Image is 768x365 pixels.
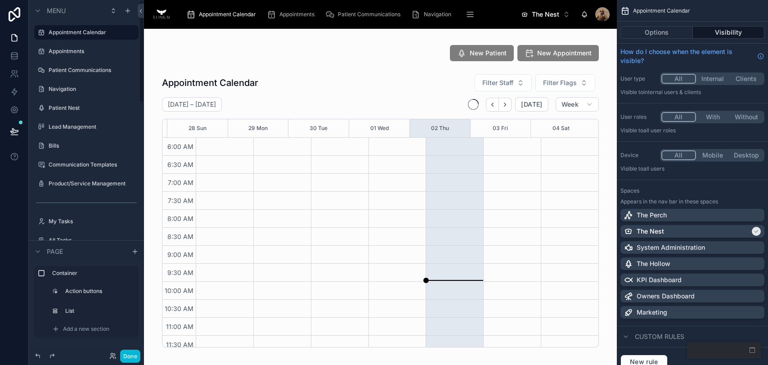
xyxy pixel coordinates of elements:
label: All Tasks [49,237,137,244]
span: Patient Communications [338,11,400,18]
a: How do I choose when the element is visible? [620,47,764,65]
span: Navigation [424,11,451,18]
label: Product/Service Management [49,180,137,187]
button: All [661,74,696,84]
label: Container [52,270,135,277]
p: Visible to [620,127,764,134]
a: Patient Communications [323,6,407,23]
label: Appointments [49,48,137,55]
span: Add a new section [63,325,109,333]
label: Patient Communications [49,67,137,74]
div: scrollable content [179,5,514,24]
button: Visibility [693,26,765,39]
label: Action buttons [65,288,133,295]
p: KPI Dashboard [637,275,682,284]
p: The Nest [637,227,664,236]
button: Desktop [729,150,763,160]
label: Patient Nest [49,104,137,112]
p: Owners Dashboard [637,292,695,301]
button: Clients [729,74,763,84]
label: My Tasks [49,218,137,225]
a: Appointments [264,6,321,23]
button: Without [729,112,763,122]
span: The Nest [532,10,559,19]
span: Custom rules [635,332,684,341]
p: The Hollow [637,259,670,268]
a: Navigation [409,6,458,23]
button: Select Button [514,6,577,23]
button: All [661,150,696,160]
button: Done [120,350,140,363]
span: Menu [47,6,66,15]
p: Marketing [637,308,667,317]
span: How do I choose when the element is visible? [620,47,754,65]
span: Appointment Calendar [199,11,256,18]
img: App logo [151,7,172,22]
span: Appointments [279,11,314,18]
span: All user roles [643,127,676,134]
label: Bills [49,142,137,149]
label: Spaces [620,187,639,194]
div: scrollable content [29,262,144,347]
p: Appears in the nav bar in these spaces [620,198,764,205]
label: Navigation [49,86,137,93]
label: Appointment Calendar [49,29,133,36]
span: Internal users & clients [643,89,701,95]
label: User roles [620,113,656,121]
label: Device [620,152,656,159]
label: Lead Management [49,123,137,131]
button: Mobile [696,150,730,160]
p: Visible to [620,165,764,172]
span: all users [643,165,665,172]
button: Internal [696,74,730,84]
label: List [65,307,133,315]
p: System Administration [637,243,705,252]
button: With [696,112,730,122]
a: Appointment Calendar [184,6,262,23]
label: Communication Templates [49,161,137,168]
span: Appointment Calendar [633,7,690,14]
button: All [661,112,696,122]
label: User type [620,75,656,82]
p: Visible to [620,89,764,96]
p: The Perch [637,211,667,220]
span: Page [47,247,63,256]
button: Options [620,26,693,39]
